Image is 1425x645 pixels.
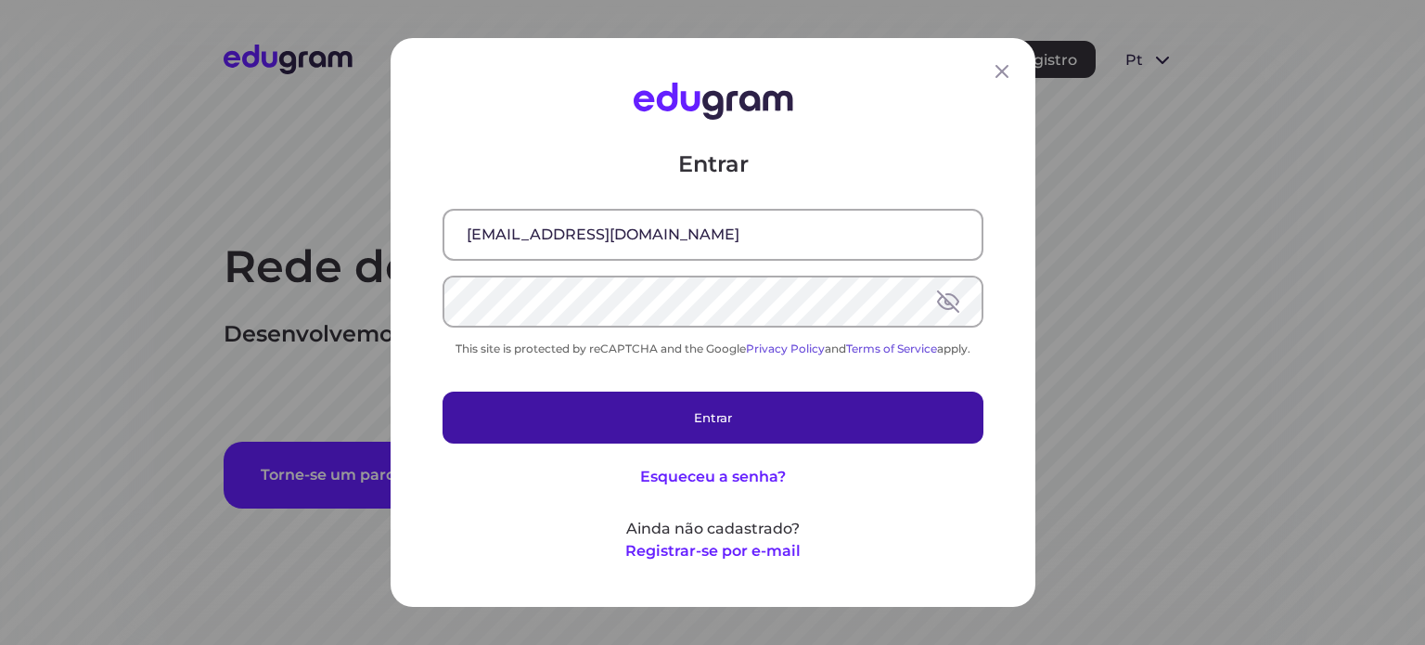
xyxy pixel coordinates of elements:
div: This site is protected by reCAPTCHA and the Google and apply. [443,342,983,355]
img: Edugram Logo [633,83,792,120]
p: Entrar [443,149,983,179]
button: Entrar [443,392,983,444]
button: Esqueceu a senha? [640,466,786,488]
input: E-mail [444,211,982,259]
p: Ainda não cadastrado? [443,518,983,540]
a: Privacy Policy [746,342,825,355]
button: Registrar-se por e-mail [625,540,801,562]
a: Terms of Service [846,342,937,355]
